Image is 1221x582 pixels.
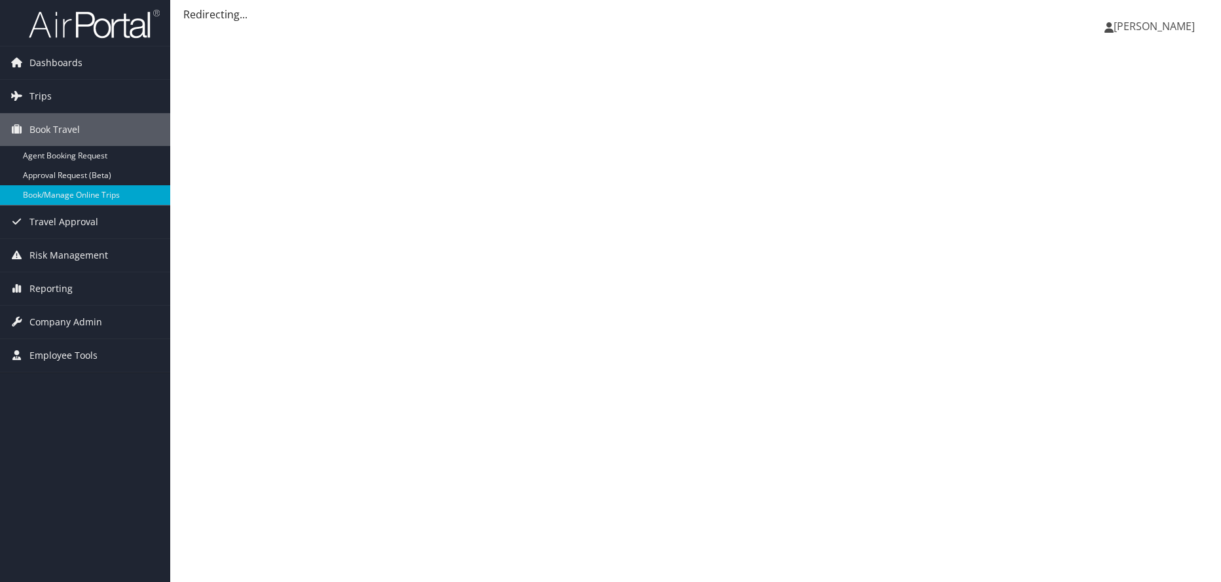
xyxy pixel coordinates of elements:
img: airportal-logo.png [29,9,160,39]
span: Trips [29,80,52,113]
span: Dashboards [29,46,82,79]
span: [PERSON_NAME] [1114,19,1195,33]
span: Book Travel [29,113,80,146]
span: Travel Approval [29,206,98,238]
span: Reporting [29,272,73,305]
span: Risk Management [29,239,108,272]
span: Employee Tools [29,339,98,372]
div: Redirecting... [183,7,1208,22]
span: Company Admin [29,306,102,338]
a: [PERSON_NAME] [1104,7,1208,46]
